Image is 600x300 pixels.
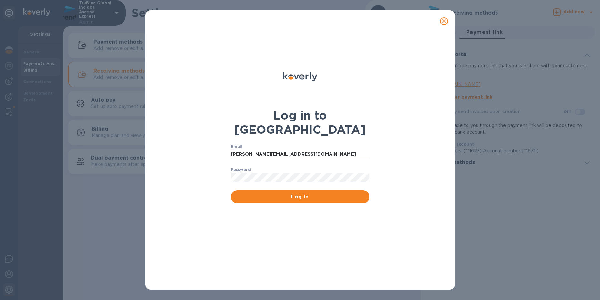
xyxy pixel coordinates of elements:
[234,108,366,137] b: Log in to [GEOGRAPHIC_DATA]
[283,72,317,81] img: Koverly
[231,190,369,203] button: Log In
[231,145,242,149] label: Email
[231,168,251,172] label: Password
[436,14,452,29] button: close
[236,193,364,201] span: Log In
[231,150,369,159] input: Email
